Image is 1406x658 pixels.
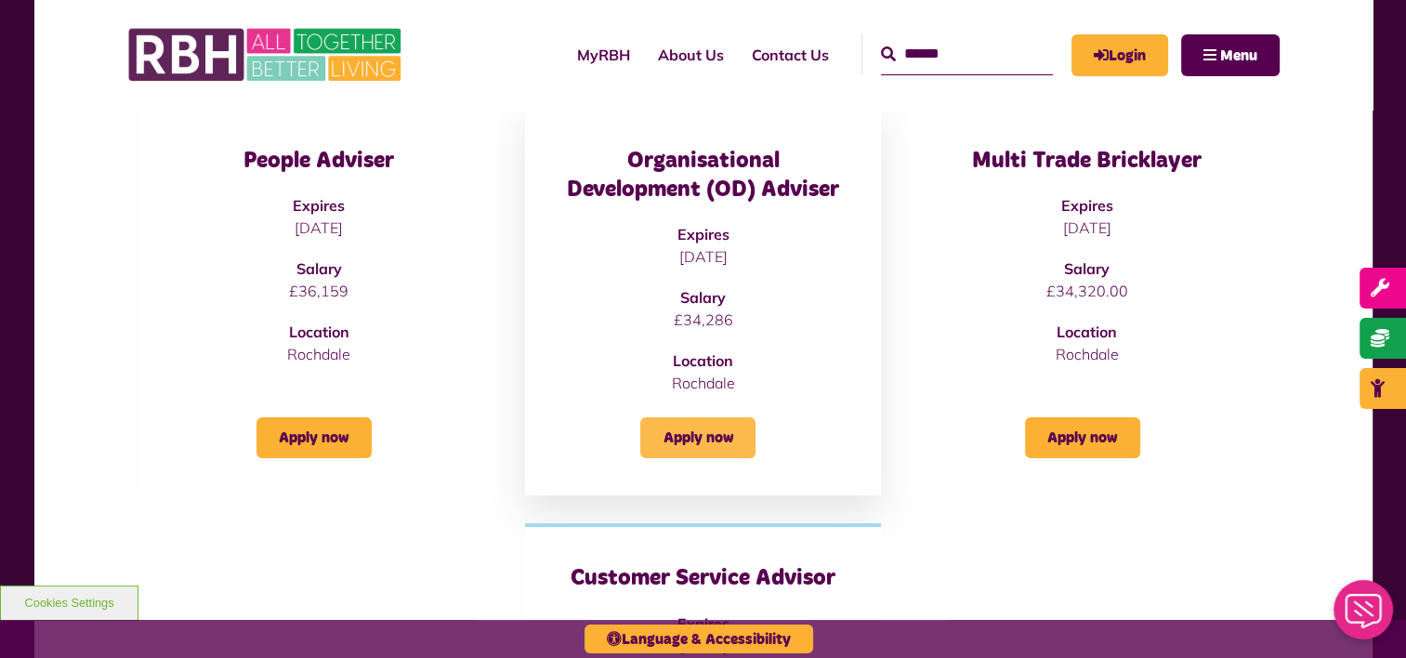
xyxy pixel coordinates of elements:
[1220,48,1257,63] span: Menu
[293,196,345,215] strong: Expires
[946,147,1228,176] h3: Multi Trade Bricklayer
[585,625,813,653] button: Language & Accessibility
[1071,34,1168,76] a: MyRBH
[946,343,1228,365] p: Rochdale
[296,259,342,278] strong: Salary
[1057,322,1117,341] strong: Location
[738,30,843,80] a: Contact Us
[680,288,726,307] strong: Salary
[256,417,372,458] a: Apply now
[562,147,844,204] h3: Organisational Development (OD) Adviser
[677,225,729,243] strong: Expires
[178,147,460,176] h3: People Adviser
[644,30,738,80] a: About Us
[673,351,733,370] strong: Location
[178,343,460,365] p: Rochdale
[562,372,844,394] p: Rochdale
[1322,574,1406,658] iframe: Netcall Web Assistant for live chat
[127,19,406,91] img: RBH
[640,417,756,458] a: Apply now
[946,280,1228,302] p: £34,320.00
[881,34,1053,74] input: Search
[178,280,460,302] p: £36,159
[289,322,349,341] strong: Location
[1181,34,1280,76] button: Navigation
[1025,417,1140,458] a: Apply now
[562,564,844,593] h3: Customer Service Advisor
[1061,196,1113,215] strong: Expires
[677,614,729,633] strong: Expires
[946,217,1228,239] p: [DATE]
[562,309,844,331] p: £34,286
[1064,259,1110,278] strong: Salary
[562,245,844,268] p: [DATE]
[563,30,644,80] a: MyRBH
[178,217,460,239] p: [DATE]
